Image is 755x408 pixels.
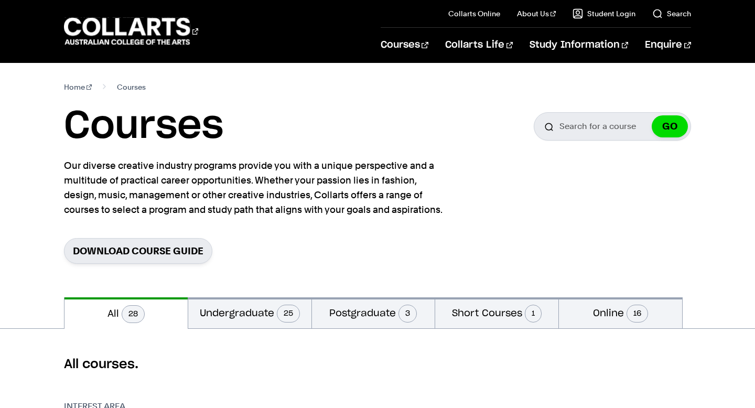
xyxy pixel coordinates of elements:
[573,8,635,19] a: Student Login
[645,28,691,62] a: Enquire
[122,305,145,323] span: 28
[64,80,92,94] a: Home
[435,297,558,328] button: Short Courses1
[398,305,417,323] span: 3
[64,356,691,373] h2: All courses.
[277,305,300,323] span: 25
[559,297,682,328] button: Online16
[530,28,628,62] a: Study Information
[188,297,311,328] button: Undergraduate25
[652,8,691,19] a: Search
[312,297,435,328] button: Postgraduate3
[534,112,691,141] input: Search for a course
[652,115,688,137] button: GO
[445,28,513,62] a: Collarts Life
[64,158,447,217] p: Our diverse creative industry programs provide you with a unique perspective and a multitude of p...
[117,80,146,94] span: Courses
[627,305,648,323] span: 16
[64,238,212,264] a: Download Course Guide
[64,103,223,150] h1: Courses
[448,8,500,19] a: Collarts Online
[64,16,198,46] div: Go to homepage
[525,305,542,323] span: 1
[517,8,556,19] a: About Us
[381,28,428,62] a: Courses
[64,297,188,329] button: All28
